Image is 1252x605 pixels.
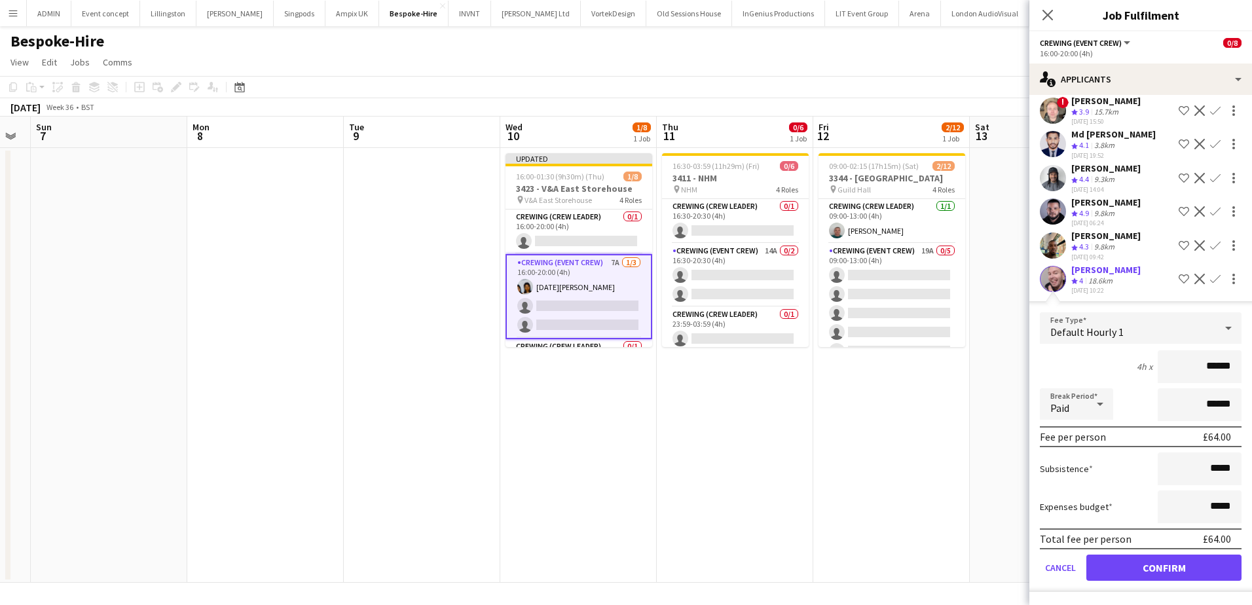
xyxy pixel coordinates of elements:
[1040,38,1132,48] button: Crewing (Event Crew)
[1040,48,1242,58] div: 16:00-20:00 (4h)
[10,101,41,114] div: [DATE]
[140,1,196,26] button: Lillingston
[449,1,491,26] button: INVNT
[525,195,592,205] span: V&A East Storehouse
[1071,230,1141,242] div: [PERSON_NAME]
[819,121,829,133] span: Fri
[1079,208,1089,218] span: 4.9
[506,183,652,194] h3: 3423 - V&A East Storehouse
[1092,242,1117,253] div: 9.8km
[98,54,138,71] a: Comms
[1071,162,1141,174] div: [PERSON_NAME]
[506,153,652,347] div: Updated16:00-01:30 (9h30m) (Thu)1/83423 - V&A East Storehouse V&A East Storehouse4 RolesCrewing (...
[619,195,642,205] span: 4 Roles
[829,161,919,171] span: 09:00-02:15 (17h15m) (Sat)
[660,128,678,143] span: 11
[932,185,955,194] span: 4 Roles
[491,1,581,26] button: [PERSON_NAME] Ltd
[1040,430,1106,443] div: Fee per person
[975,121,989,133] span: Sat
[274,1,325,26] button: Singpods
[1071,264,1141,276] div: [PERSON_NAME]
[973,128,989,143] span: 13
[71,1,140,26] button: Event concept
[825,1,899,26] button: LIT Event Group
[672,161,760,171] span: 16:30-03:59 (11h29m) (Fri)
[942,134,963,143] div: 1 Job
[581,1,646,26] button: VortekDesign
[1092,140,1117,151] div: 3.8km
[196,1,274,26] button: [PERSON_NAME]
[1029,7,1252,24] h3: Job Fulfilment
[1050,325,1124,339] span: Default Hourly 1
[623,172,642,181] span: 1/8
[34,128,52,143] span: 7
[1040,463,1093,475] label: Subsistence
[819,244,965,364] app-card-role: Crewing (Event Crew)19A0/509:00-13:00 (4h)
[1071,151,1156,160] div: [DATE] 19:52
[790,134,807,143] div: 1 Job
[103,56,132,68] span: Comms
[37,54,62,71] a: Edit
[379,1,449,26] button: Bespoke-Hire
[506,254,652,339] app-card-role: Crewing (Event Crew)7A1/316:00-20:00 (4h)[DATE][PERSON_NAME]
[1203,532,1231,545] div: £64.00
[633,122,651,132] span: 1/8
[1079,242,1089,251] span: 4.3
[1071,185,1141,194] div: [DATE] 14:04
[819,199,965,244] app-card-role: Crewing (Crew Leader)1/109:00-13:00 (4h)[PERSON_NAME]
[819,172,965,184] h3: 3344 - [GEOGRAPHIC_DATA]
[1071,219,1141,227] div: [DATE] 06:24
[347,128,364,143] span: 9
[1092,208,1117,219] div: 9.8km
[1071,117,1141,126] div: [DATE] 15:50
[662,307,809,352] app-card-role: Crewing (Crew Leader)0/123:59-03:59 (4h)
[193,121,210,133] span: Mon
[81,102,94,112] div: BST
[1040,38,1122,48] span: Crewing (Event Crew)
[504,128,523,143] span: 10
[10,56,29,68] span: View
[780,161,798,171] span: 0/6
[1203,430,1231,443] div: £64.00
[1040,532,1132,545] div: Total fee per person
[662,199,809,244] app-card-role: Crewing (Crew Leader)0/116:30-20:30 (4h)
[43,102,76,112] span: Week 36
[1071,128,1156,140] div: Md [PERSON_NAME]
[5,54,34,71] a: View
[1086,276,1115,287] div: 18.6km
[36,121,52,133] span: Sun
[506,339,652,384] app-card-role: Crewing (Crew Leader)0/1
[1092,107,1121,118] div: 15.7km
[932,161,955,171] span: 2/12
[506,210,652,254] app-card-role: Crewing (Crew Leader)0/116:00-20:00 (4h)
[776,185,798,194] span: 4 Roles
[633,134,650,143] div: 1 Job
[506,153,652,164] div: Updated
[27,1,71,26] button: ADMIN
[1050,401,1069,414] span: Paid
[516,172,604,181] span: 16:00-01:30 (9h30m) (Thu)
[1040,501,1113,513] label: Expenses budget
[1079,107,1089,117] span: 3.9
[1057,97,1069,109] span: !
[1071,253,1141,261] div: [DATE] 09:42
[1029,64,1252,95] div: Applicants
[1086,555,1242,581] button: Confirm
[506,121,523,133] span: Wed
[646,1,732,26] button: Old Sessions House
[899,1,941,26] button: Arena
[349,121,364,133] span: Tue
[942,122,964,132] span: 2/12
[662,153,809,347] app-job-card: 16:30-03:59 (11h29m) (Fri)0/63411 - NHM NHM4 RolesCrewing (Crew Leader)0/116:30-20:30 (4h) Crewin...
[1071,95,1141,107] div: [PERSON_NAME]
[662,244,809,307] app-card-role: Crewing (Event Crew)14A0/216:30-20:30 (4h)
[1040,555,1081,581] button: Cancel
[681,185,697,194] span: NHM
[1092,174,1117,185] div: 9.3km
[789,122,807,132] span: 0/6
[10,31,104,51] h1: Bespoke-Hire
[1079,140,1089,150] span: 4.1
[65,54,95,71] a: Jobs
